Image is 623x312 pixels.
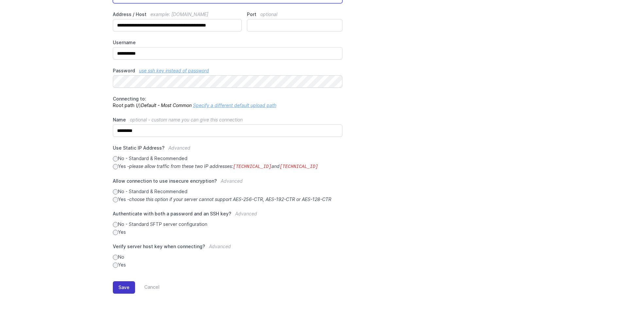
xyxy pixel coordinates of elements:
[150,11,208,17] span: example: [DOMAIN_NAME]
[113,39,343,46] label: Username
[113,197,118,202] input: Yes -choose this option if your server cannot support AES-256-CTR, AES-192-CTR or AES-128-CTR
[235,211,257,216] span: Advanced
[113,254,343,260] label: No
[113,164,118,169] input: Yes -please allow traffic from these two IP addresses:[TECHNICAL_ID]and[TECHNICAL_ID]
[113,230,118,235] input: Yes
[113,145,343,155] label: Use Static IP Address?
[488,86,619,283] iframe: Drift Widget Chat Window
[168,145,190,151] span: Advanced
[113,243,343,254] label: Verify server host key when connecting?
[113,222,118,227] input: No - Standard SFTP server configuration
[113,196,343,203] label: Yes -
[113,156,118,161] input: No - Standard & Recommended
[247,11,342,18] label: Port
[113,178,343,188] label: Allow connection to use insecure encryption?
[113,96,343,109] p: Root path (/)
[113,67,343,74] label: Password
[113,155,343,162] label: No - Standard & Recommended
[113,163,343,170] label: Yes -
[113,117,343,123] label: Name
[113,263,118,268] input: Yes
[260,11,277,17] span: optional
[113,188,343,195] label: No - Standard & Recommended
[193,102,276,108] a: Specify a different default upload path
[139,68,209,73] a: use ssh key instead of password
[209,244,231,249] span: Advanced
[221,178,243,184] span: Advanced
[130,117,243,122] span: optional - custom name you can give this connection
[280,164,318,169] code: [TECHNICAL_ID]
[113,11,242,18] label: Address / Host
[135,281,160,294] a: Cancel
[113,189,118,194] input: No - Standard & Recommended
[129,163,318,169] i: please allow traffic from these two IP addresses: and
[233,164,272,169] code: [TECHNICAL_ID]
[129,196,331,202] i: choose this option if your server cannot support AES-256-CTR, AES-192-CTR or AES-128-CTR
[141,102,192,108] i: Default - Most Common
[113,221,343,228] label: No - Standard SFTP server configuration
[113,281,135,294] button: Save
[113,229,343,235] label: Yes
[113,262,343,268] label: Yes
[113,96,146,101] span: Connecting to:
[113,211,343,221] label: Authenticate with both a password and an SSH key?
[113,255,118,260] input: No
[590,279,615,304] iframe: Drift Widget Chat Controller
